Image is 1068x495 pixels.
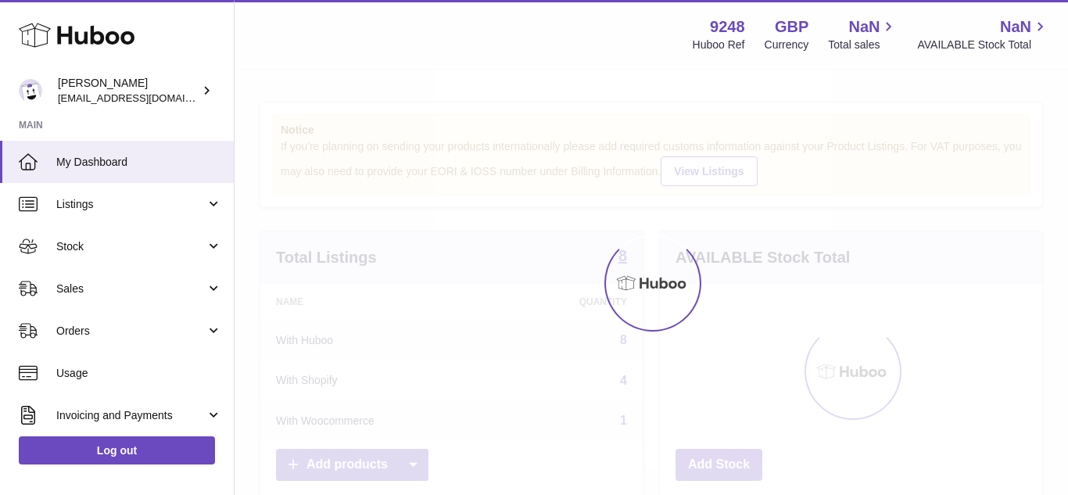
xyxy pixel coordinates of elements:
[56,324,206,339] span: Orders
[58,91,230,104] span: [EMAIL_ADDRESS][DOMAIN_NAME]
[828,38,898,52] span: Total sales
[19,436,215,465] a: Log out
[58,76,199,106] div: [PERSON_NAME]
[775,16,808,38] strong: GBP
[56,408,206,423] span: Invoicing and Payments
[56,282,206,296] span: Sales
[56,197,206,212] span: Listings
[710,16,745,38] strong: 9248
[848,16,880,38] span: NaN
[693,38,745,52] div: Huboo Ref
[19,79,42,102] img: internalAdmin-9248@internal.huboo.com
[917,16,1049,52] a: NaN AVAILABLE Stock Total
[56,366,222,381] span: Usage
[56,239,206,254] span: Stock
[917,38,1049,52] span: AVAILABLE Stock Total
[1000,16,1031,38] span: NaN
[828,16,898,52] a: NaN Total sales
[765,38,809,52] div: Currency
[56,155,222,170] span: My Dashboard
